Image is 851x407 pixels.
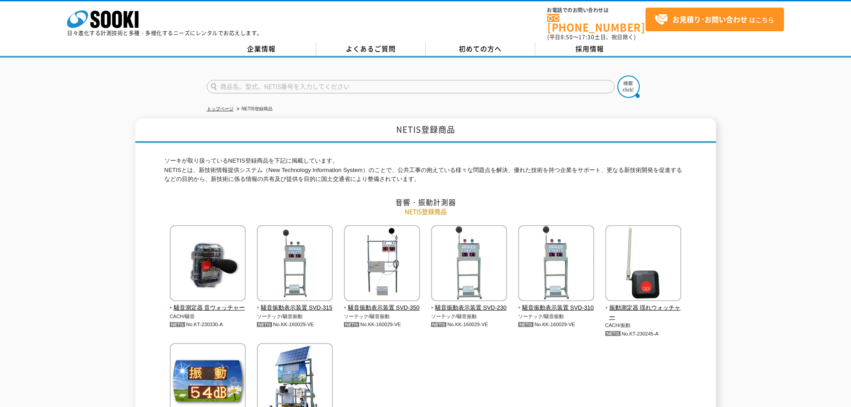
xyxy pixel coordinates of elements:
[431,320,507,329] p: No.KK-160029-VE
[547,33,636,41] span: (平日 ～ 土日、祝日除く)
[207,80,615,93] input: 商品名、型式、NETIS番号を入力してください
[170,320,246,329] p: No.KT-230330-A
[344,313,420,320] p: ソーテック/騒音振動
[547,8,646,13] span: お電話でのお問い合わせは
[646,8,784,31] a: お見積り･お問い合わせはこちら
[431,313,507,320] p: ソーテック/騒音振動
[207,106,234,111] a: トップページ
[207,42,316,56] a: 企業情報
[518,225,594,303] img: 騒音振動表示装置 SVD-310
[257,225,333,303] img: 騒音振動表示装置 SVD-315
[605,225,681,303] img: 振動測定器 揺れウォッチャー
[316,42,426,56] a: よくあるご質問
[579,33,595,41] span: 17:30
[164,197,687,207] h2: 音響・振動計測器
[170,303,246,313] span: 騒音測定器 音ウォッチャー
[67,30,263,36] p: 日々進化する計測技術と多種・多様化するニーズにレンタルでお応えします。
[654,13,774,26] span: はこちら
[431,295,507,313] a: 騒音振動表示装置 SVD-230
[605,303,682,322] span: 振動測定器 揺れウォッチャー
[170,313,246,320] p: CACH/騒音
[235,105,272,114] li: NETIS登録商品
[617,76,640,98] img: btn_search.png
[170,225,246,303] img: 騒音測定器 音ウォッチャー
[426,42,535,56] a: 初めての方へ
[459,44,502,54] span: 初めての方へ
[518,295,595,313] a: 騒音振動表示装置 SVD-310
[257,313,333,320] p: ソーテック/騒音振動
[257,320,333,329] p: No.KK-160029-VE
[344,320,420,329] p: No.KK-160029-VE
[135,118,716,143] h1: NETIS登録商品
[672,14,747,25] strong: お見積り･お問い合わせ
[431,225,507,303] img: 騒音振動表示装置 SVD-230
[431,303,507,313] span: 騒音振動表示装置 SVD-230
[170,295,246,313] a: 騒音測定器 音ウォッチャー
[535,42,645,56] a: 採用情報
[344,295,420,313] a: 騒音振動表示装置 SVD-350
[518,320,595,329] p: No.KK-160029-VE
[344,225,420,303] img: 騒音振動表示装置 SVD-350
[164,156,687,184] p: ソーキが取り扱っているNETIS登録商品を下記に掲載しています。 NETISとは、新技術情報提供システム（New Technology Information System）のことで、公共工事の...
[561,33,573,41] span: 8:50
[257,303,333,313] span: 騒音振動表示装置 SVD-315
[518,303,595,313] span: 騒音振動表示装置 SVD-310
[164,207,687,216] p: NETIS登録商品
[605,322,682,329] p: CACH/振動
[605,329,682,339] p: No.KT-230245-A
[344,303,420,313] span: 騒音振動表示装置 SVD-350
[257,295,333,313] a: 騒音振動表示装置 SVD-315
[518,313,595,320] p: ソーテック/騒音振動
[605,295,682,322] a: 振動測定器 揺れウォッチャー
[547,14,646,32] a: [PHONE_NUMBER]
